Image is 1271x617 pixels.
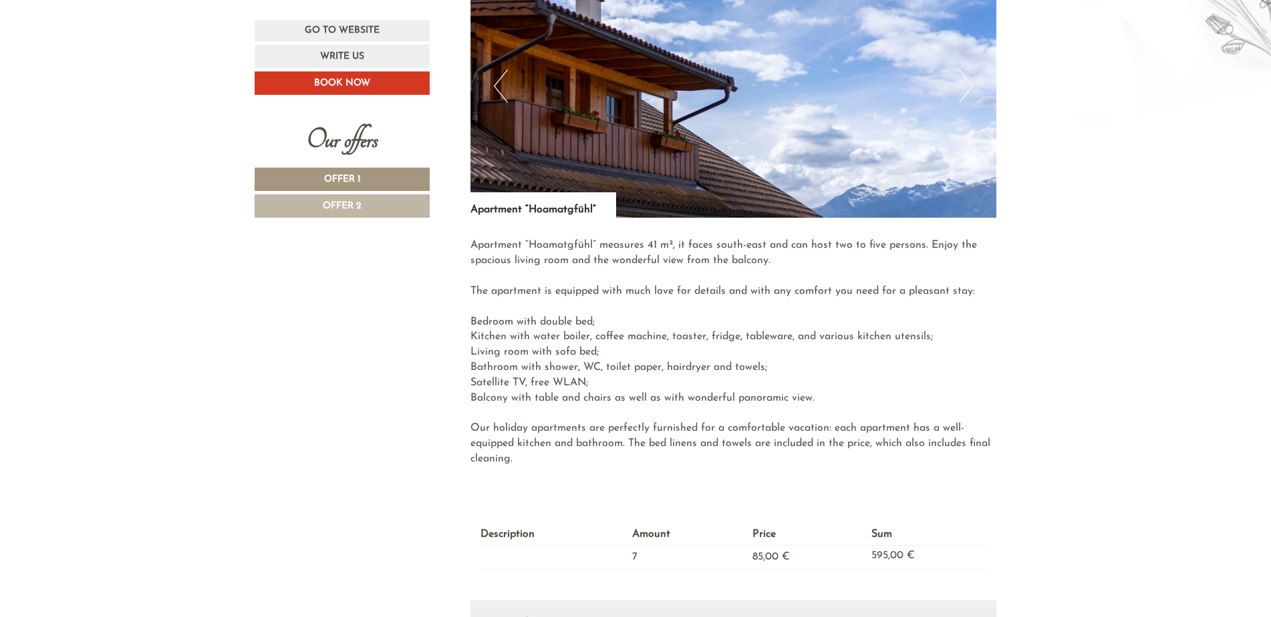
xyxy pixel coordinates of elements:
button: Previous [494,69,508,103]
a: Go to website [255,20,430,41]
button: Next [959,69,973,103]
td: 7 [627,545,747,569]
a: Book now [255,71,430,95]
div: Apartment “Hoamatgfühl” [470,192,616,218]
span: Offer 1 [324,174,361,184]
td: 595,00 € [866,545,986,569]
a: Write us [255,45,430,68]
th: Amount [627,524,747,545]
th: Sum [866,524,986,545]
p: Apartment “Hoamatgfühl” measures 41 m², it faces south-east and can host two to five persons. Enj... [470,238,997,467]
div: Our offers [255,118,430,161]
span: Offer 2 [323,201,362,211]
span: 85,00 € [752,552,790,562]
th: Description [480,524,627,545]
th: Price [747,524,866,545]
